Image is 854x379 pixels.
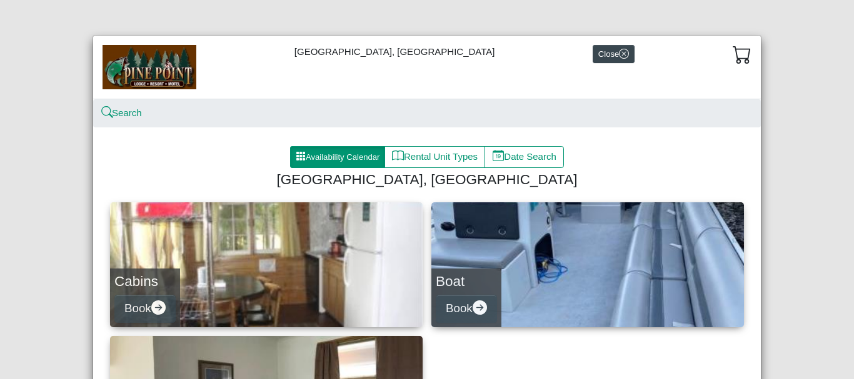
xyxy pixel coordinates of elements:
[619,49,629,59] svg: x circle
[485,146,564,169] button: calendar dateDate Search
[103,45,196,89] img: b144ff98-a7e1-49bd-98da-e9ae77355310.jpg
[473,300,487,315] svg: arrow right circle fill
[114,273,176,290] h4: Cabins
[593,45,635,63] button: Closex circle
[436,295,497,323] button: Bookarrow right circle fill
[493,150,505,162] svg: calendar date
[384,146,485,169] button: bookRental Unit Types
[290,146,385,169] button: grid3x3 gap fillAvailability Calendar
[392,150,404,162] svg: book
[114,295,176,323] button: Bookarrow right circle fill
[436,273,497,290] h4: Boat
[115,171,739,188] h4: [GEOGRAPHIC_DATA], [GEOGRAPHIC_DATA]
[103,107,142,118] a: searchSearch
[733,45,751,64] svg: cart
[103,108,112,117] svg: search
[93,36,761,99] div: [GEOGRAPHIC_DATA], [GEOGRAPHIC_DATA]
[151,300,166,315] svg: arrow right circle fill
[296,151,306,161] svg: grid3x3 gap fill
